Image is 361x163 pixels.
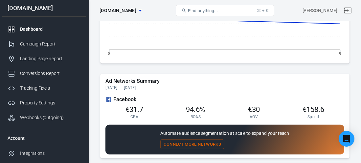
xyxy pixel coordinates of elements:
button: Connect More Networks [160,139,224,150]
tspan: 8 [108,51,111,56]
a: Integrations [2,146,86,161]
p: Automate audience segmentation at scale to expand your reach [160,130,289,137]
a: Campaign Report [2,37,86,51]
a: Sign out [340,3,356,18]
div: Open Intercom Messenger [339,131,354,147]
a: Dashboard [2,22,86,37]
a: Tracking Pixels [2,81,86,96]
span: Find anything... [188,8,218,13]
svg: Facebook Ads [105,96,112,103]
div: Property Settings [20,100,81,106]
div: Dashboard [20,26,81,33]
div: Conversions Report [20,70,81,77]
div: [DATE] － [DATE] [105,85,344,90]
span: Spend [307,114,319,119]
div: ⌘ + K [257,8,269,13]
tspan: 9 [339,51,342,56]
a: Landing Page Report [2,51,86,66]
div: Facebook [105,96,344,103]
span: €31.7 [125,105,143,114]
span: €158.6 [303,105,324,114]
a: Property Settings [2,96,86,110]
span: 94.6% [186,105,205,114]
div: Landing Page Report [20,55,81,62]
h5: Ad Networks Summary [105,78,344,84]
li: Account [2,130,86,146]
span: €30 [248,105,260,114]
div: Integrations [20,150,81,157]
button: [DOMAIN_NAME] [97,5,144,17]
span: AOV [250,114,258,119]
span: ROAS [191,114,201,119]
a: Conversions Report [2,66,86,81]
div: Webhooks (outgoing) [20,114,81,121]
button: Find anything...⌘ + K [176,5,274,16]
div: Campaign Report [20,41,81,47]
span: CPA [130,114,138,119]
span: bydanijela.com [100,7,136,15]
div: Tracking Pixels [20,85,81,92]
div: [DOMAIN_NAME] [2,5,86,11]
a: Webhooks (outgoing) [2,110,86,125]
div: Account id: nqVmnGQH [303,7,337,14]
